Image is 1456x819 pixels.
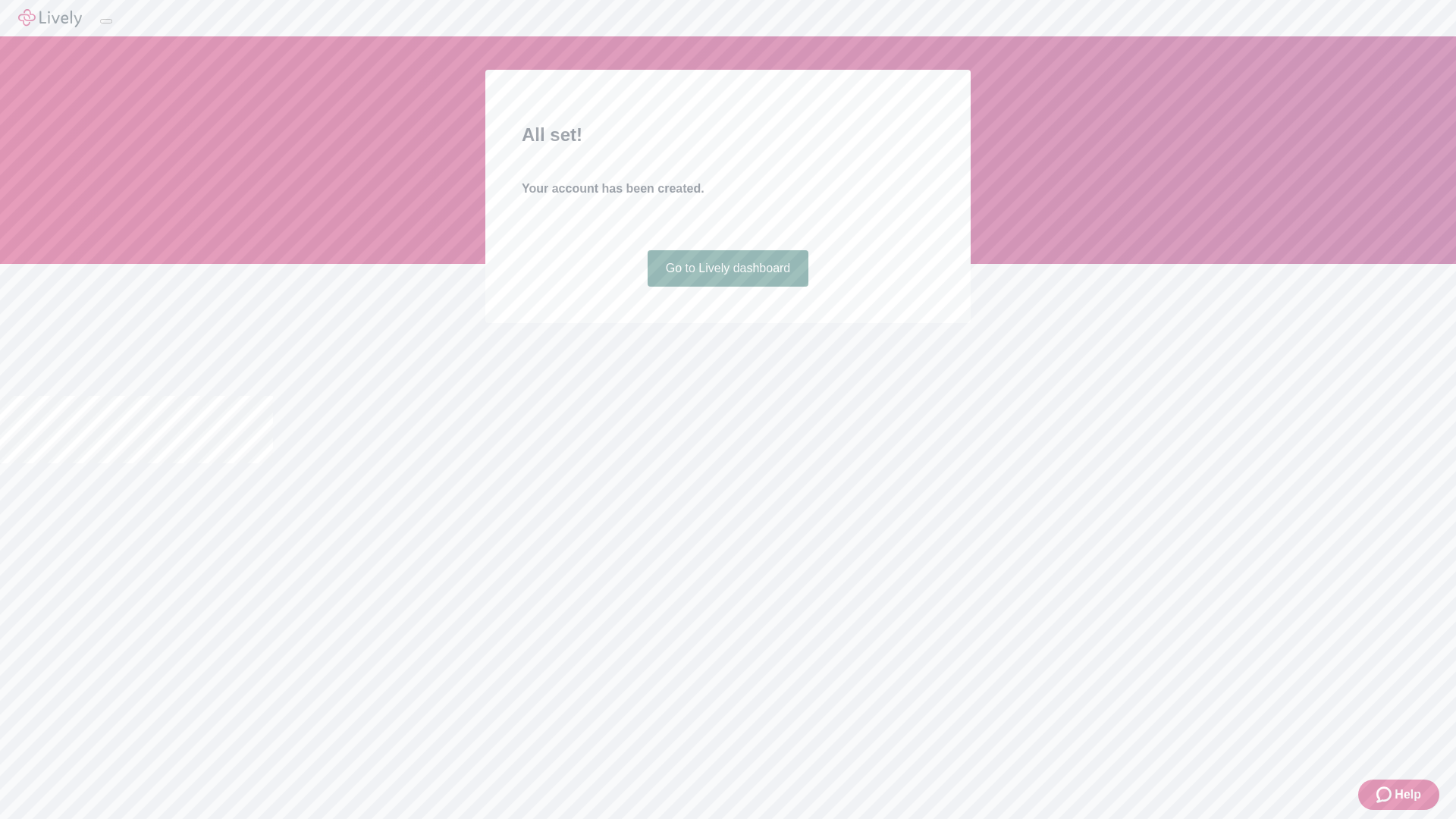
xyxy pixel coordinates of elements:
[1376,786,1395,804] svg: Zendesk support icon
[648,250,809,287] a: Go to Lively dashboard
[522,121,934,149] h2: All set!
[522,180,934,198] h4: Your account has been created.
[1395,786,1421,804] span: Help
[18,9,82,27] img: Lively
[1358,780,1439,810] button: Zendesk support iconHelp
[100,19,112,24] button: Log out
